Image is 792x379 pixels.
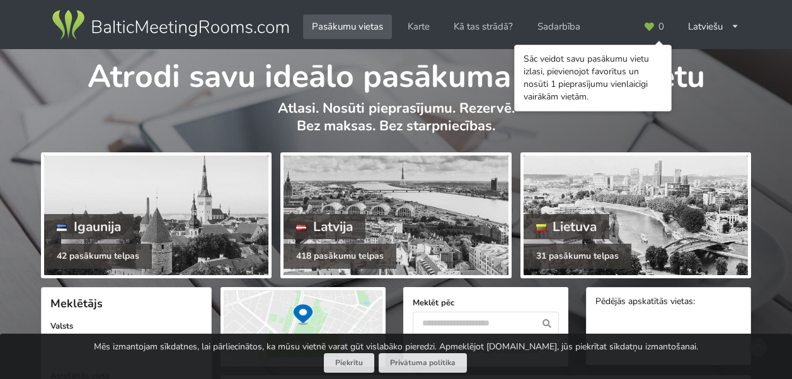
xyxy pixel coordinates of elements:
[524,53,662,103] div: Sāc veidot savu pasākumu vietu izlasi, pievienojot favorītus un nosūti 1 pieprasījumu vienlaicīgi...
[44,244,152,269] div: 42 pasākumu telpas
[324,353,374,373] button: Piekrītu
[284,244,396,269] div: 418 pasākumu telpas
[41,99,751,148] p: Atlasi. Nosūti pieprasījumu. Rezervē. Bez maksas. Bez starpniecības.
[524,214,610,239] div: Lietuva
[41,49,751,97] h1: Atrodi savu ideālo pasākuma norises vietu
[44,214,134,239] div: Igaunija
[595,297,742,308] div: Pēdējās apskatītās vietas:
[413,297,559,309] label: Meklēt pēc
[303,14,392,39] a: Pasākumu vietas
[379,353,467,373] a: Privātuma politika
[280,152,511,278] a: Latvija 418 pasākumu telpas
[524,244,631,269] div: 31 pasākumu telpas
[50,8,291,43] img: Baltic Meeting Rooms
[399,14,439,39] a: Karte
[520,152,751,278] a: Lietuva 31 pasākumu telpas
[50,296,103,311] span: Meklētājs
[679,14,748,39] div: Latviešu
[529,14,589,39] a: Sadarbība
[41,152,272,278] a: Igaunija 42 pasākumu telpas
[284,214,365,239] div: Latvija
[658,22,664,31] span: 0
[221,287,386,366] img: Rādīt kartē
[445,14,522,39] a: Kā tas strādā?
[50,320,202,332] label: Valsts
